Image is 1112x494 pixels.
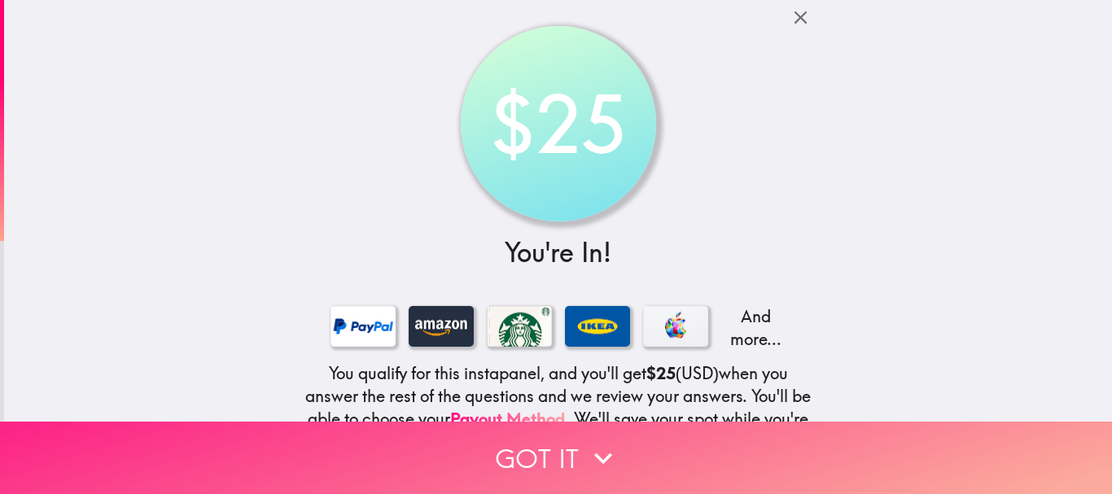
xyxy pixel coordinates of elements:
[467,33,649,215] div: $25
[450,409,565,429] a: Payout Method
[304,362,812,476] h5: You qualify for this instapanel, and you'll get (USD) when you answer the rest of the questions a...
[646,363,676,383] b: $25
[304,234,812,271] h3: You're In!
[721,305,786,351] p: And more...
